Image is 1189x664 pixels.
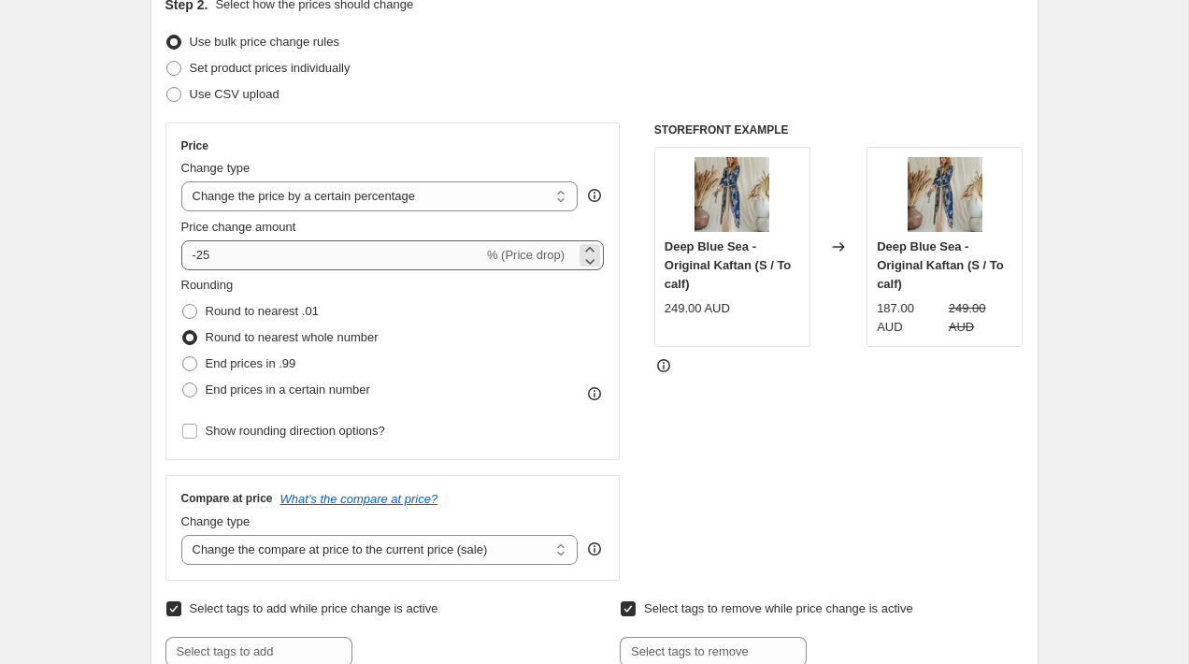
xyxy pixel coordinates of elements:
[190,87,279,101] span: Use CSV upload
[181,220,296,234] span: Price change amount
[206,356,296,370] span: End prices in .99
[877,299,941,337] div: 187.00 AUD
[585,186,604,205] div: help
[206,330,379,344] span: Round to nearest whole number
[206,304,319,318] span: Round to nearest .01
[181,514,251,528] span: Change type
[206,424,385,438] span: Show rounding direction options?
[181,491,273,506] h3: Compare at price
[585,540,604,558] div: help
[487,248,565,262] span: % (Price drop)
[949,299,1013,337] strike: 249.00 AUD
[181,278,234,292] span: Rounding
[665,239,792,291] span: Deep Blue Sea - Original Kaftan (S / To calf)
[665,299,730,318] div: 249.00 AUD
[190,61,351,75] span: Set product prices individually
[695,157,769,232] img: DeepBlueSea-OriginalKaftan8_80x.png
[181,138,208,153] h3: Price
[654,123,1024,137] h6: STOREFRONT EXAMPLE
[190,601,438,615] span: Select tags to add while price change is active
[908,157,982,232] img: DeepBlueSea-OriginalKaftan8_80x.png
[280,492,438,506] button: What's the compare at price?
[190,35,339,49] span: Use bulk price change rules
[206,383,370,397] span: End prices in a certain number
[644,601,913,615] span: Select tags to remove while price change is active
[877,239,1004,291] span: Deep Blue Sea - Original Kaftan (S / To calf)
[181,161,251,175] span: Change type
[181,240,483,270] input: -15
